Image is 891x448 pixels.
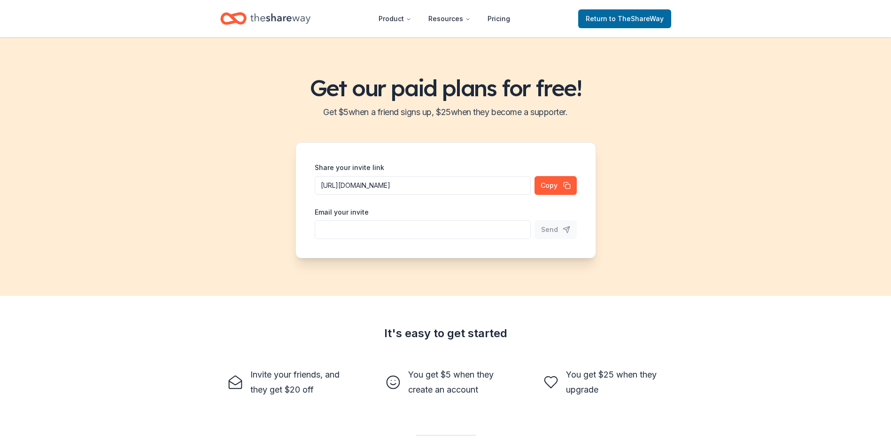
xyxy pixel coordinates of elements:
span: Return [586,13,664,24]
label: Share your invite link [315,163,384,172]
a: Home [220,8,310,30]
button: Resources [421,9,478,28]
div: You get $5 when they create an account [408,367,506,397]
h1: Get our paid plans for free! [11,75,880,101]
label: Email your invite [315,208,369,217]
div: It's easy to get started [220,326,671,341]
div: You get $25 when they upgrade [566,367,664,397]
div: Invite your friends, and they get $20 off [250,367,348,397]
h2: Get $ 5 when a friend signs up, $ 25 when they become a supporter. [11,105,880,120]
span: to TheShareWay [609,15,664,23]
button: Product [371,9,419,28]
a: Returnto TheShareWay [578,9,671,28]
nav: Main [371,8,518,30]
a: Pricing [480,9,518,28]
button: Copy [535,176,577,195]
